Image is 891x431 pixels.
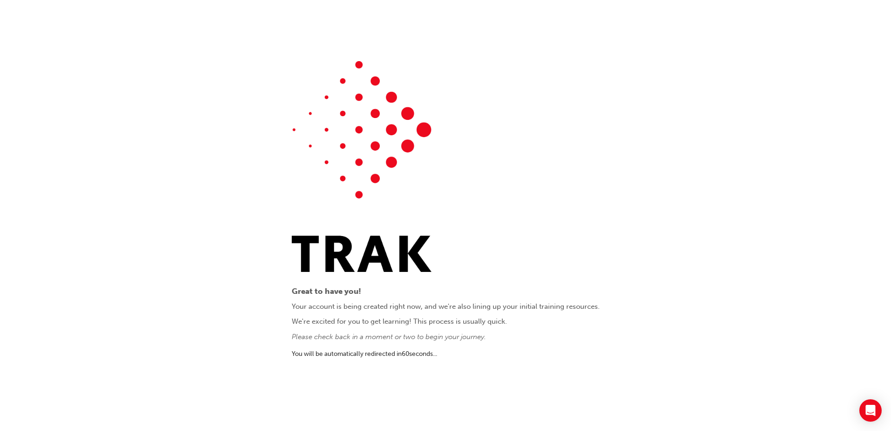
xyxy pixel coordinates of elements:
[292,301,600,312] p: Your account is being created right now, and we're also lining up your initial training resources.
[859,399,882,422] div: Open Intercom Messenger
[292,61,432,272] img: Trak
[292,286,600,297] p: Great to have you!
[292,332,600,342] p: Please check back in a moment or two to begin your journey.
[292,316,600,327] p: We're excited for you to get learning! This process is usually quick.
[292,349,600,360] p: You will be automatically redirected in 60 second s ...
